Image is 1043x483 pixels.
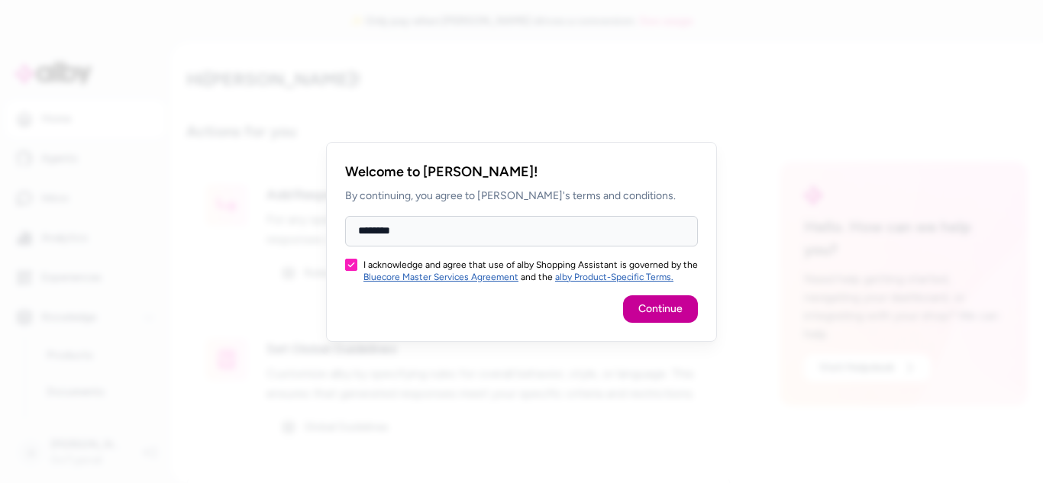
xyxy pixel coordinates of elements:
[363,259,698,283] label: I acknowledge and agree that use of alby Shopping Assistant is governed by the and the
[363,272,518,282] a: Bluecore Master Services Agreement
[345,161,698,182] h2: Welcome to [PERSON_NAME]!
[345,188,698,204] p: By continuing, you agree to [PERSON_NAME]'s terms and conditions.
[555,272,673,282] a: alby Product-Specific Terms.
[623,295,698,323] button: Continue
